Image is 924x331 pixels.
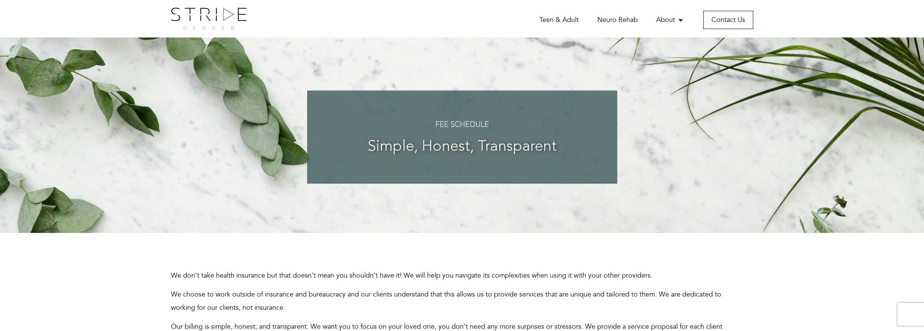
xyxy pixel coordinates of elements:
p: We don’t take health insurance but that doesn’t mean you shouldn’t have it! We will help you navi... [171,269,727,282]
h3: Simple, Honest, Transparent [322,139,602,155]
img: logo.png [171,8,247,30]
h4: Fee Schedule [322,121,602,129]
a: Contact Us [703,11,753,29]
a: About [656,15,685,25]
a: Teen & Adult [539,15,579,25]
a: Neuro Rehab [597,15,638,25]
p: We choose to work outside of insurance and bureaucracy and our clients understand that this allow... [171,288,727,314]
